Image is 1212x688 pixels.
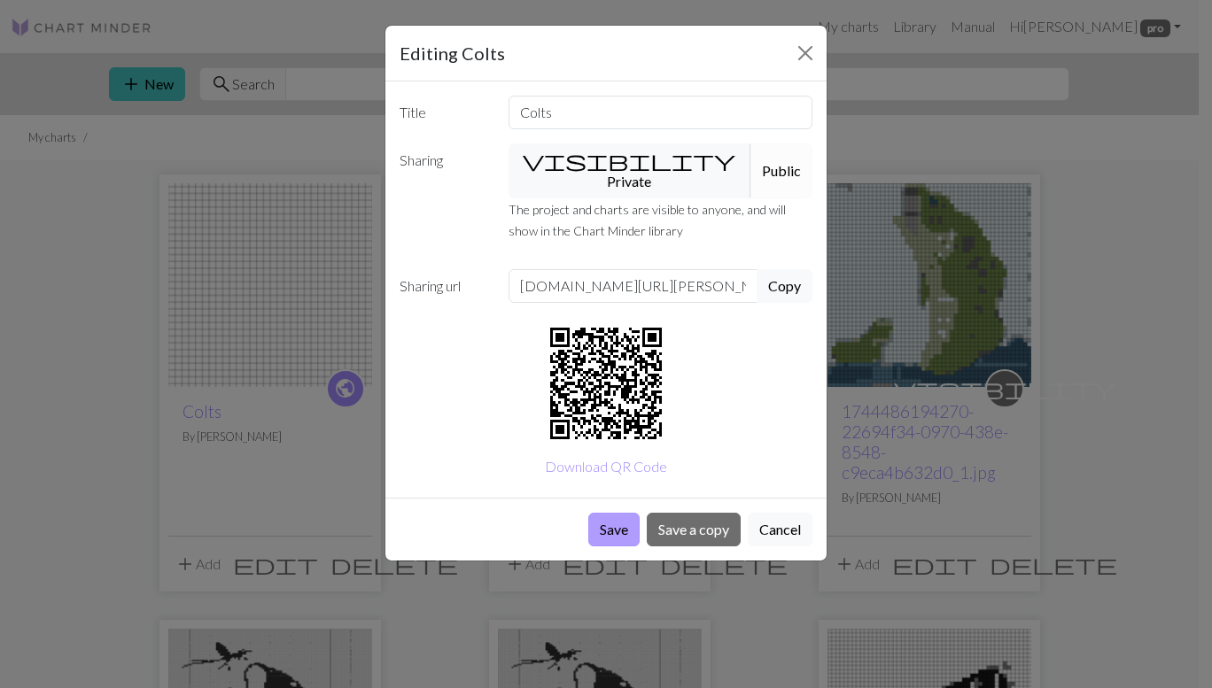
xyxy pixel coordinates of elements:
[389,96,498,129] label: Title
[647,513,741,546] button: Save a copy
[389,269,498,303] label: Sharing url
[533,450,679,483] button: Download QR Code
[791,39,820,67] button: Close
[389,143,498,198] label: Sharing
[757,269,812,303] button: Copy
[523,148,735,173] span: visibility
[509,143,752,198] button: Private
[588,513,640,546] button: Save
[750,143,812,198] button: Public
[748,513,812,546] button: Cancel
[400,40,505,66] h5: Editing Colts
[509,202,786,238] small: The project and charts are visible to anyone, and will show in the Chart Minder library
